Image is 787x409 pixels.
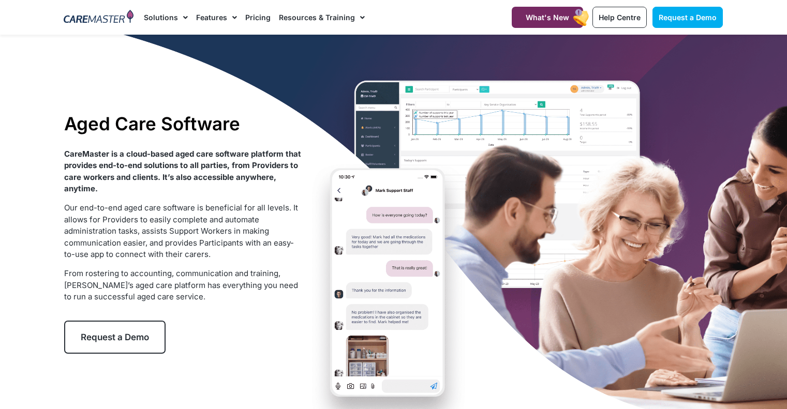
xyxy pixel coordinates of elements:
[599,13,641,22] span: Help Centre
[64,203,298,259] span: Our end-to-end aged care software is beneficial for all levels. It allows for Providers to easily...
[64,149,301,194] strong: CareMaster is a cloud-based aged care software platform that provides end-to-end solutions to all...
[64,10,133,25] img: CareMaster Logo
[64,268,298,301] span: From rostering to accounting, communication and training, [PERSON_NAME]’s aged care platform has ...
[64,321,166,354] a: Request a Demo
[592,7,647,28] a: Help Centre
[526,13,569,22] span: What's New
[659,13,717,22] span: Request a Demo
[652,7,723,28] a: Request a Demo
[81,332,149,342] span: Request a Demo
[512,7,583,28] a: What's New
[64,113,302,134] h1: Aged Care Software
